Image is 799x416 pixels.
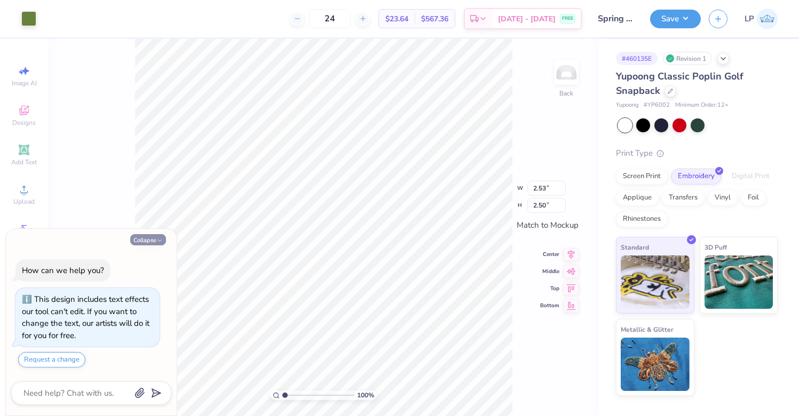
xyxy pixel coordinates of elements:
[616,211,668,227] div: Rhinestones
[562,15,573,22] span: FREE
[421,13,448,25] span: $567.36
[621,324,674,335] span: Metallic & Glitter
[650,10,701,28] button: Save
[757,9,778,29] img: Libbie Payne
[644,101,670,110] span: # YP6002
[705,255,773,309] img: 3D Puff
[616,52,658,65] div: # 460135E
[675,101,729,110] span: Minimum Order: 12 +
[556,62,577,83] img: Back
[616,147,778,159] div: Print Type
[12,79,37,87] span: Image AI
[616,101,638,110] span: Yupoong
[540,302,559,309] span: Bottom
[498,13,556,25] span: [DATE] - [DATE]
[616,70,743,97] span: Yupoong Classic Poplin Golf Snapback
[22,294,149,341] div: This design includes text effects our tool can't edit. If you want to change the text, our artist...
[357,390,374,400] span: 100 %
[725,169,777,185] div: Digital Print
[385,13,408,25] span: $23.64
[22,265,104,276] div: How can we help you?
[130,234,166,245] button: Collapse
[616,169,668,185] div: Screen Print
[13,197,35,206] span: Upload
[590,8,642,29] input: Untitled Design
[540,268,559,275] span: Middle
[745,9,778,29] a: LP
[559,89,573,98] div: Back
[662,190,705,206] div: Transfers
[745,13,754,25] span: LP
[18,352,85,367] button: Request a change
[540,285,559,292] span: Top
[741,190,766,206] div: Foil
[309,9,351,28] input: – –
[540,251,559,258] span: Center
[705,242,727,253] span: 3D Puff
[12,118,36,127] span: Designs
[616,190,659,206] div: Applique
[621,255,690,309] img: Standard
[621,242,649,253] span: Standard
[663,52,712,65] div: Revision 1
[708,190,738,206] div: Vinyl
[11,158,37,166] span: Add Text
[671,169,722,185] div: Embroidery
[621,338,690,391] img: Metallic & Glitter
